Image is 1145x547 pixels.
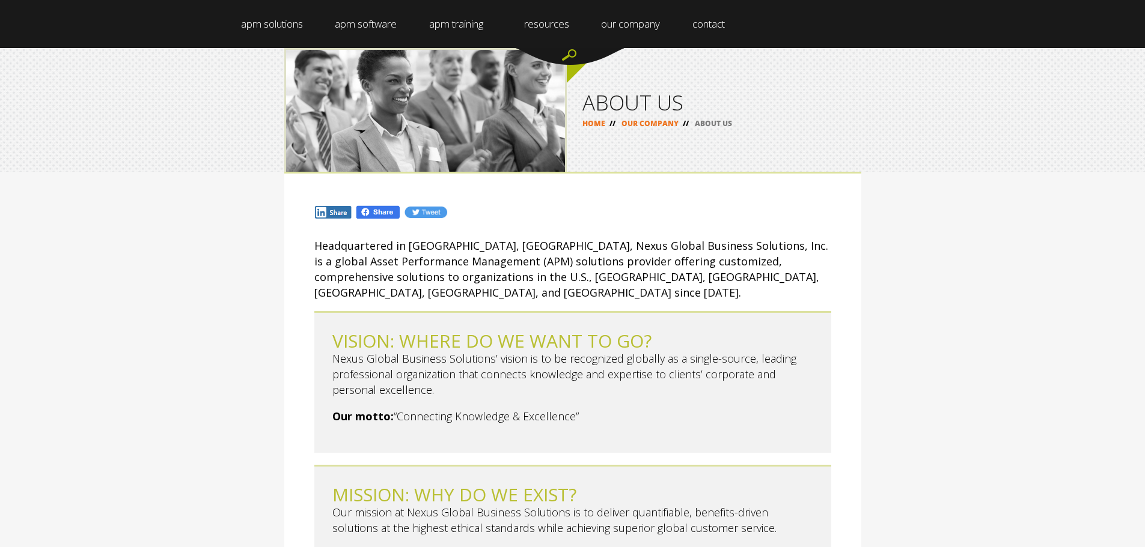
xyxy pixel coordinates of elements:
img: Tw.jpg [404,205,447,219]
p: Headquartered in [GEOGRAPHIC_DATA], [GEOGRAPHIC_DATA], Nexus Global Business Solutions, Inc. is a... [314,238,831,300]
h1: ABOUT US [582,92,846,113]
a: HOME [582,118,605,128]
p: Our mission at Nexus Global Business Solutions is to deliver quantifiable, benefits-driven soluti... [332,504,813,536]
a: OUR COMPANY [621,118,679,128]
img: Fb.png [355,205,401,220]
strong: Our motto: [332,409,394,423]
h2: MISSION: WHY DO WE EXIST? [332,485,813,504]
h2: VISION: WHERE DO WE WANT TO GO? [332,331,813,351]
p: Nexus Global Business Solutions’ vision is to be recognized globally as a single-source, leading ... [332,351,813,397]
img: In.jpg [314,205,353,219]
span: // [605,118,620,128]
p: “Connecting Knowledge & Excellence” [332,408,813,424]
span: // [679,118,693,128]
